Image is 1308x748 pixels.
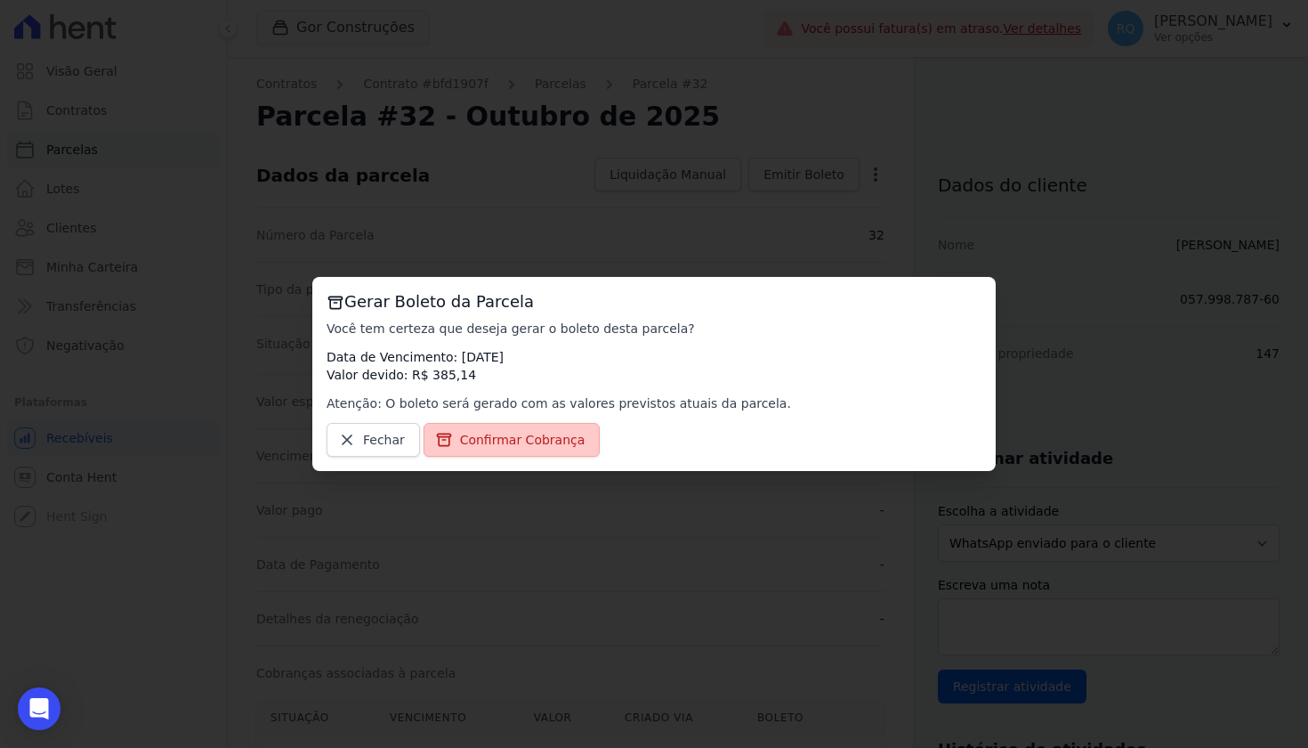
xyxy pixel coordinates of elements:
[460,431,585,449] span: Confirmar Cobrança
[363,431,405,449] span: Fechar
[327,394,981,412] p: Atenção: O boleto será gerado com as valores previstos atuais da parcela.
[327,320,981,337] p: Você tem certeza que deseja gerar o boleto desta parcela?
[424,423,601,457] a: Confirmar Cobrança
[18,687,61,730] div: Open Intercom Messenger
[327,423,420,457] a: Fechar
[327,348,981,384] p: Data de Vencimento: [DATE] Valor devido: R$ 385,14
[327,291,981,313] h3: Gerar Boleto da Parcela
